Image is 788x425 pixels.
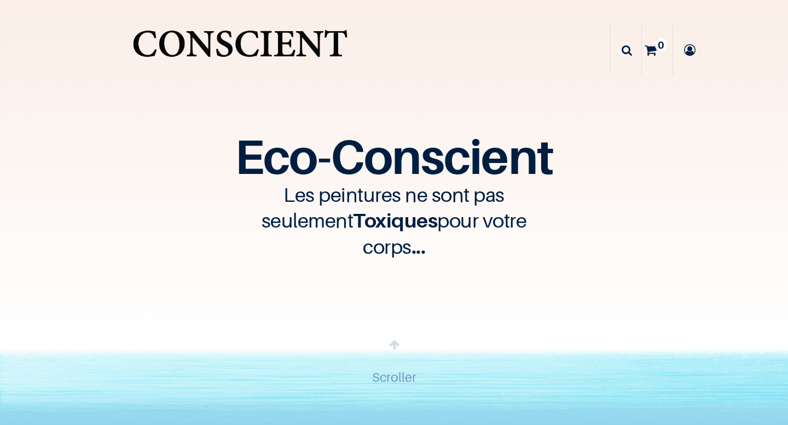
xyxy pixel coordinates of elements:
h1: Eco-Conscient [48,137,740,176]
img: Conscient [130,22,350,78]
span: ... [412,235,426,258]
sup: 0 [655,38,667,52]
h3: Les peintures ne sont pas seulement pour votre corps [230,182,558,259]
a: 0 [642,25,673,75]
a: Logo of Conscient [130,22,350,78]
span: Toxiques [353,208,437,232]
